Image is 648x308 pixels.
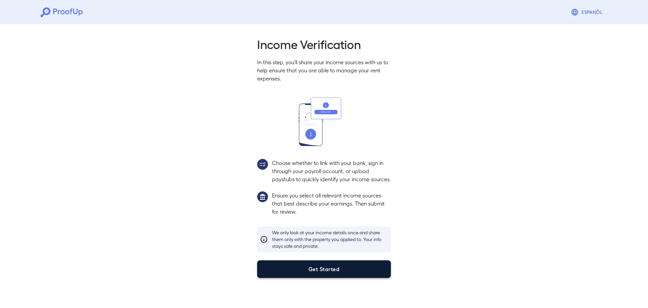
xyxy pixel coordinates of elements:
[568,5,607,19] button: Espanõl
[257,191,268,202] img: group1.svg
[257,37,391,51] h2: Income Verification
[272,191,391,216] p: Ensure you select all relevant income sources that best describe your earnings. Then submit for r...
[257,159,268,170] img: group2.svg
[299,97,349,146] img: transfer_money.svg
[257,260,391,278] button: Get Started
[257,58,391,82] p: In this step, you'll share your income sources with us to help ensure that you are able to manage...
[272,229,388,250] p: We only look at your income details once and share them only with the property you applied to. Yo...
[272,159,391,183] p: Choose whether to link with your bank, sign in through your payroll account, or upload paystubs t...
